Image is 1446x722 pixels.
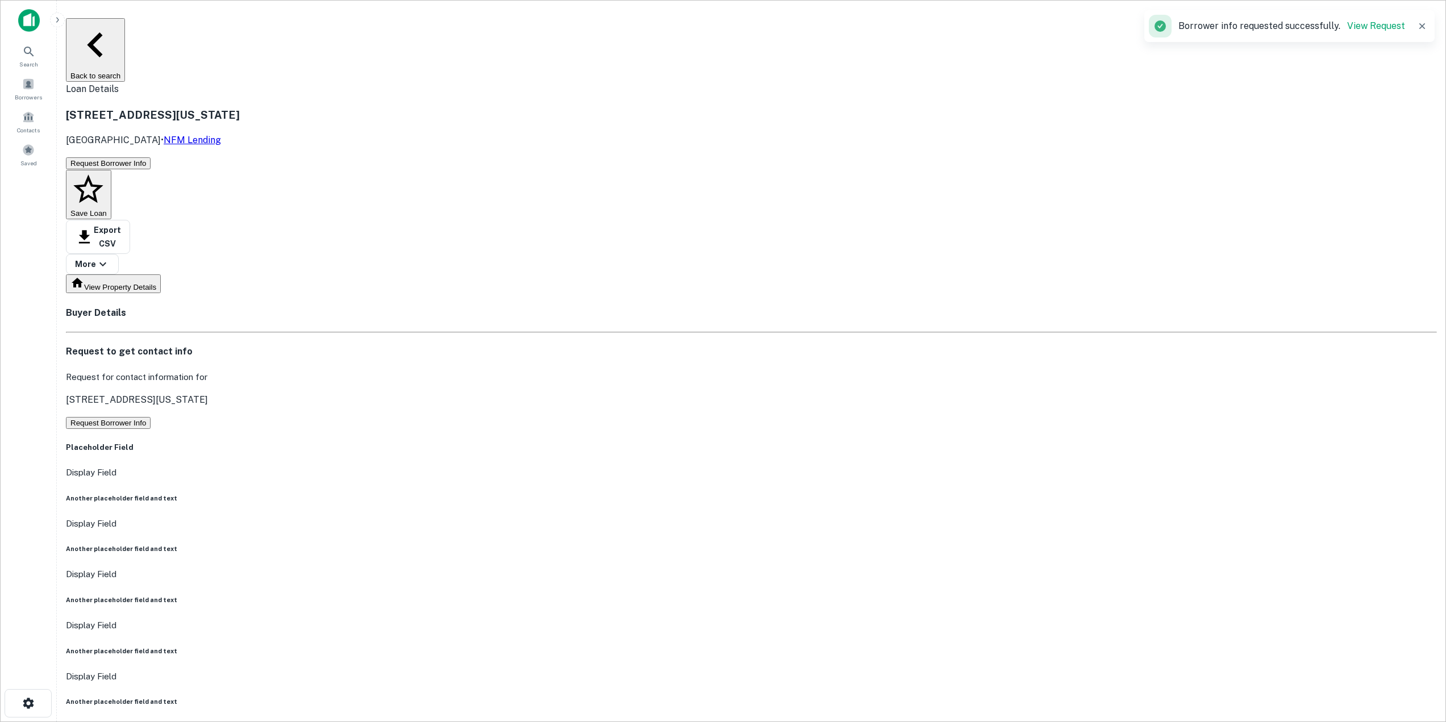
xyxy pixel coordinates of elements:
p: [STREET_ADDRESS][US_STATE] [66,393,1437,407]
a: Search [3,40,53,71]
a: Contacts [3,106,53,137]
p: Display Field [66,466,1437,479]
button: Export CSV [66,220,130,254]
p: Borrower info requested successfully. [1178,19,1405,33]
button: Back to search [66,18,125,82]
button: Save Loan [66,170,111,220]
a: Saved [3,139,53,170]
h5: Placeholder Field [66,442,1437,453]
img: capitalize-icon.png [18,9,40,32]
span: Borrowers [15,93,42,102]
h6: Another placeholder field and text [66,595,1437,604]
button: Request Borrower Info [66,417,151,429]
span: Search [19,60,38,69]
p: Request for contact information for [66,370,1437,384]
h4: Request to get contact info [66,345,1437,358]
p: Display Field [66,567,1437,581]
p: Display Field [66,670,1437,683]
button: Request Borrower Info [66,157,151,169]
h6: Another placeholder field and text [66,544,1437,553]
p: [GEOGRAPHIC_DATA] • [66,133,1437,147]
h4: Buyer Details [66,306,1437,320]
a: NFM Lending [164,135,221,145]
span: Saved [20,158,37,168]
p: Display Field [66,517,1437,531]
button: More [66,254,119,274]
a: View Request [1347,20,1405,31]
h6: Another placeholder field and text [66,494,1437,503]
p: Display Field [66,619,1437,632]
h3: [STREET_ADDRESS][US_STATE] [66,107,1437,123]
span: Contacts [17,126,40,135]
button: View Property Details [66,274,161,293]
a: Borrowers [3,73,53,104]
iframe: Chat Widget [1389,631,1446,686]
h6: Another placeholder field and text [66,646,1437,656]
span: Loan Details [66,84,119,94]
h6: Another placeholder field and text [66,697,1437,706]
